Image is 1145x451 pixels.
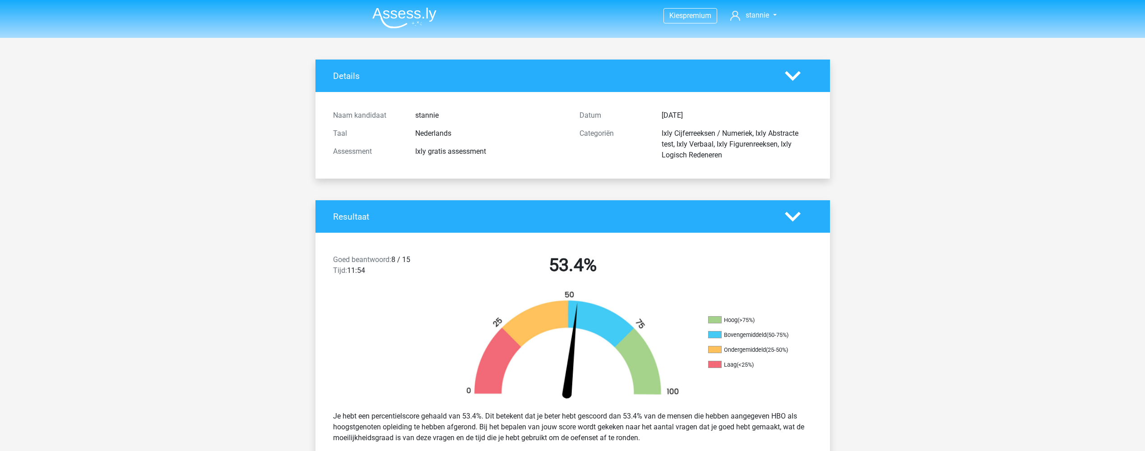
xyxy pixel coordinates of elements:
div: (<25%) [737,361,754,368]
div: Naam kandidaat [326,110,408,121]
div: Taal [326,128,408,139]
span: Goed beantwoord: [333,255,391,264]
div: Ixly Cijferreeksen / Numeriek, Ixly Abstracte test, Ixly Verbaal, Ixly Figurenreeksen, Ixly Logis... [655,128,819,161]
span: premium [683,11,711,20]
span: stannie [746,11,769,19]
span: Tijd: [333,266,347,275]
img: Assessly [372,7,436,28]
div: (>75%) [737,317,755,323]
img: 53.9ef22cf44dd3.png [451,290,695,404]
h2: 53.4% [456,254,689,276]
div: stannie [408,110,573,121]
a: stannie [727,10,780,21]
div: Je hebt een percentielscore gehaald van 53.4%. Dit betekent dat je beter hebt gescoord dan 53.4% ... [326,407,819,447]
div: (50-75%) [766,331,788,338]
div: (25-50%) [766,346,788,353]
div: Nederlands [408,128,573,139]
div: [DATE] [655,110,819,121]
li: Bovengemiddeld [708,331,798,339]
li: Hoog [708,316,798,324]
div: Categoriën [573,128,655,161]
div: 8 / 15 11:54 [326,254,450,280]
h4: Resultaat [333,212,771,222]
div: Ixly gratis assessment [408,146,573,157]
div: Assessment [326,146,408,157]
span: Kies [669,11,683,20]
li: Ondergemiddeld [708,346,798,354]
li: Laag [708,361,798,369]
div: Datum [573,110,655,121]
h4: Details [333,71,771,81]
a: Kiespremium [664,9,717,22]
